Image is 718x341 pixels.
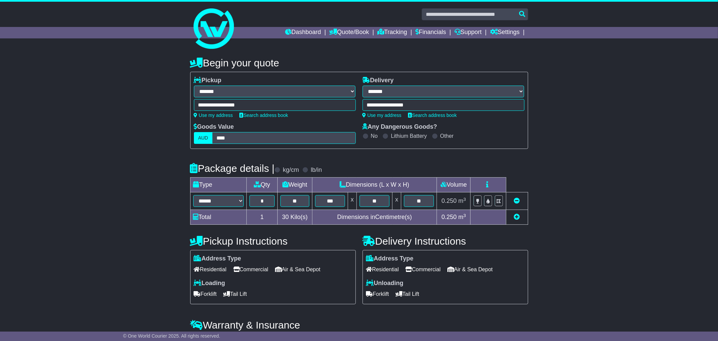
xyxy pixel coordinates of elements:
td: Qty [246,178,278,192]
td: x [348,192,356,210]
span: Air & Sea Depot [447,264,493,275]
td: Volume [437,178,471,192]
label: Delivery [363,77,394,84]
td: Total [190,210,246,225]
label: Loading [194,280,225,287]
h4: Package details | [190,163,275,174]
span: 0.250 [442,214,457,220]
label: AUD [194,132,213,144]
a: Use my address [194,113,233,118]
h4: Begin your quote [190,57,528,68]
span: Forklift [366,289,389,299]
span: Residential [194,264,227,275]
sup: 3 [464,197,466,202]
h4: Pickup Instructions [190,236,356,247]
a: Use my address [363,113,402,118]
label: kg/cm [283,166,299,174]
td: x [392,192,401,210]
td: Dimensions (L x W x H) [312,178,437,192]
label: Address Type [366,255,414,262]
label: Pickup [194,77,221,84]
a: Dashboard [285,27,321,38]
label: Unloading [366,280,404,287]
label: lb/in [311,166,322,174]
a: Quote/Book [329,27,369,38]
span: 0.250 [442,197,457,204]
td: Kilo(s) [278,210,312,225]
a: Tracking [377,27,407,38]
a: Settings [490,27,520,38]
span: Commercial [406,264,441,275]
span: Tail Lift [224,289,247,299]
span: Air & Sea Depot [275,264,320,275]
a: Search address book [408,113,457,118]
h4: Delivery Instructions [363,236,528,247]
sup: 3 [464,213,466,218]
span: m [458,214,466,220]
span: Commercial [233,264,268,275]
td: 1 [246,210,278,225]
label: No [371,133,378,139]
span: 30 [282,214,289,220]
a: Financials [415,27,446,38]
td: Weight [278,178,312,192]
td: Dimensions in Centimetre(s) [312,210,437,225]
label: Address Type [194,255,241,262]
span: Tail Lift [396,289,419,299]
a: Search address book [240,113,288,118]
label: Other [440,133,454,139]
h4: Warranty & Insurance [190,319,528,331]
span: Residential [366,264,399,275]
span: m [458,197,466,204]
td: Type [190,178,246,192]
label: Lithium Battery [391,133,427,139]
a: Remove this item [514,197,520,204]
a: Add new item [514,214,520,220]
span: © One World Courier 2025. All rights reserved. [123,333,220,339]
label: Goods Value [194,123,234,131]
span: Forklift [194,289,217,299]
a: Support [454,27,482,38]
label: Any Dangerous Goods? [363,123,437,131]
